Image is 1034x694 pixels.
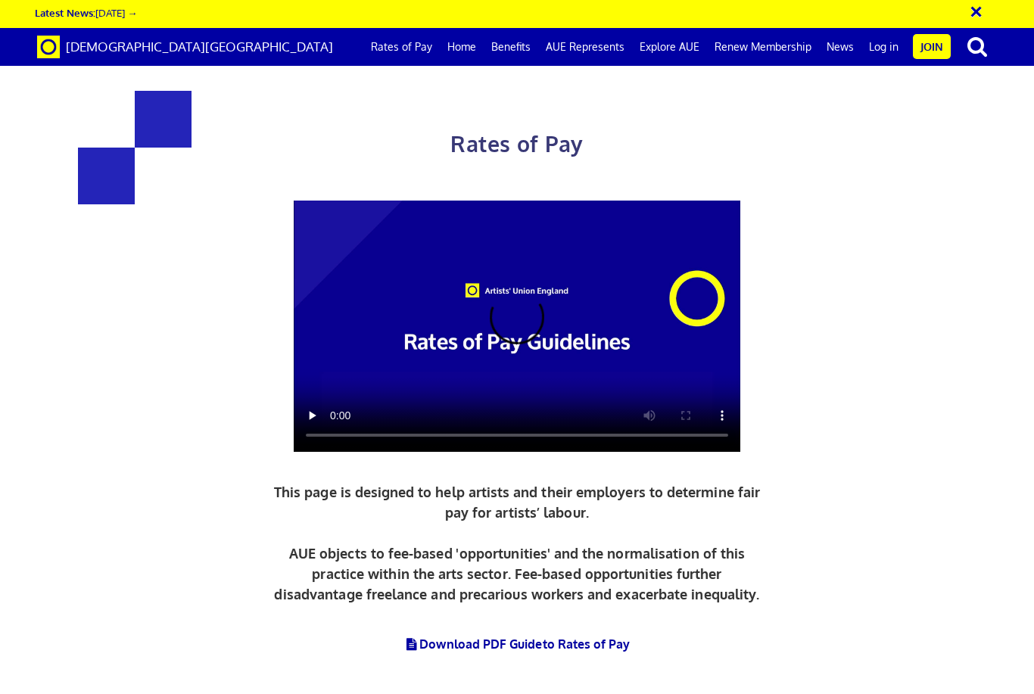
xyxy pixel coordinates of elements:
[440,28,484,66] a: Home
[632,28,707,66] a: Explore AUE
[819,28,861,66] a: News
[484,28,538,66] a: Benefits
[543,636,631,652] span: to Rates of Pay
[35,6,137,19] a: Latest News:[DATE] →
[707,28,819,66] a: Renew Membership
[861,28,906,66] a: Log in
[404,636,631,652] a: Download PDF Guideto Rates of Pay
[363,28,440,66] a: Rates of Pay
[450,130,583,157] span: Rates of Pay
[270,482,765,605] p: This page is designed to help artists and their employers to determine fair pay for artists’ labo...
[913,34,951,59] a: Join
[538,28,632,66] a: AUE Represents
[66,39,333,54] span: [DEMOGRAPHIC_DATA][GEOGRAPHIC_DATA]
[26,28,344,66] a: Brand [DEMOGRAPHIC_DATA][GEOGRAPHIC_DATA]
[954,30,1001,62] button: search
[35,6,95,19] strong: Latest News:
